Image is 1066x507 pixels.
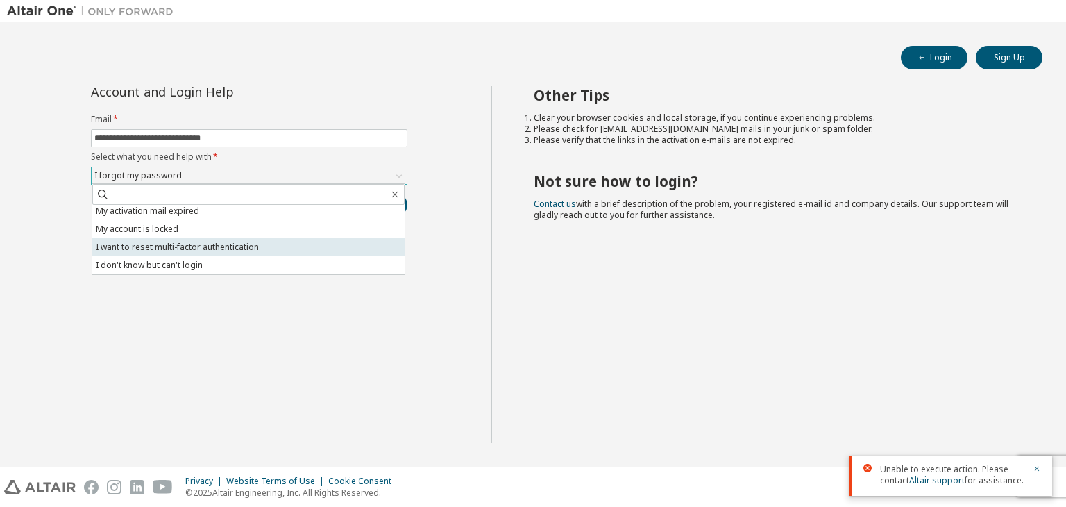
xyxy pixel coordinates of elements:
[901,46,967,69] button: Login
[92,202,405,220] li: My activation mail expired
[107,480,121,494] img: instagram.svg
[7,4,180,18] img: Altair One
[534,113,1018,124] li: Clear your browser cookies and local storage, if you continue experiencing problems.
[4,480,76,494] img: altair_logo.svg
[534,86,1018,104] h2: Other Tips
[92,167,407,184] div: I forgot my password
[91,151,407,163] label: Select what you need help with
[185,476,226,487] div: Privacy
[880,464,1024,486] span: Unable to execute action. Please contact for assistance.
[91,114,407,125] label: Email
[534,198,1008,221] span: with a brief description of the problem, your registered e-mail id and company details. Our suppo...
[534,172,1018,190] h2: Not sure how to login?
[91,86,344,97] div: Account and Login Help
[534,135,1018,146] li: Please verify that the links in the activation e-mails are not expired.
[976,46,1042,69] button: Sign Up
[92,168,184,183] div: I forgot my password
[185,487,400,499] p: © 2025 Altair Engineering, Inc. All Rights Reserved.
[909,474,965,486] a: Altair support
[534,124,1018,135] li: Please check for [EMAIL_ADDRESS][DOMAIN_NAME] mails in your junk or spam folder.
[534,198,576,210] a: Contact us
[130,480,144,494] img: linkedin.svg
[328,476,400,487] div: Cookie Consent
[153,480,173,494] img: youtube.svg
[226,476,328,487] div: Website Terms of Use
[84,480,99,494] img: facebook.svg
